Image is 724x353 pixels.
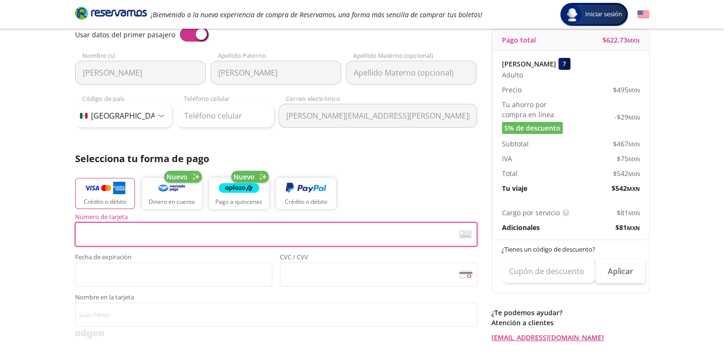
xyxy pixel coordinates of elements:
iframe: Iframe del código de seguridad de la tarjeta asegurada [284,265,473,284]
p: Pago total [502,35,536,45]
iframe: Iframe del número de tarjeta asegurada [79,225,473,243]
span: Nombre en la tarjeta [75,294,477,303]
small: MXN [627,37,640,44]
iframe: Iframe de la fecha de caducidad de la tarjeta asegurada [79,265,268,284]
i: Brand Logo [75,6,147,20]
span: $ 542 [612,183,640,193]
p: Pago a quincenas [215,198,262,206]
p: Total [502,168,518,178]
p: ¿Te podemos ayudar? [491,308,649,318]
span: Nuevo [234,172,255,182]
span: $ 75 [617,154,640,164]
small: MXN [628,87,640,94]
input: Correo electrónico [278,104,477,128]
span: $ 622.73 [602,35,640,45]
p: Atención a clientes [491,318,649,328]
iframe: Messagebird Livechat Widget [668,298,714,343]
p: Cargo por servicio [502,208,560,218]
input: Apellido Paterno [211,61,341,85]
button: Dinero en cuenta [142,178,202,209]
a: Brand Logo [75,6,147,23]
small: MXN [628,170,640,177]
input: Teléfono celular [177,104,274,128]
button: Aplicar [596,259,645,283]
small: MXN [627,185,640,192]
small: MXN [628,141,640,148]
div: 7 [558,58,570,70]
span: $ 495 [613,85,640,95]
span: $ 542 [613,168,640,178]
span: $ 81 [615,222,640,232]
span: CVC / CVV [280,254,477,263]
button: Crédito o débito [276,178,336,209]
span: $ 81 [617,208,640,218]
span: Usar datos del primer pasajero [75,30,175,39]
span: -$ 29 [614,112,640,122]
p: Selecciona tu forma de pago [75,152,477,166]
span: 5% de descuento [504,123,560,133]
button: Pago a quincenas [209,178,269,209]
input: Apellido Materno (opcional) [346,61,477,85]
span: Nuevo [167,172,188,182]
input: Cupón de descuento [501,259,596,283]
p: Tu viaje [502,183,527,193]
img: card [459,230,472,239]
button: English [637,9,649,21]
small: MXN [627,224,640,232]
p: IVA [502,154,512,164]
p: [PERSON_NAME] [502,59,556,69]
p: Subtotal [502,139,529,149]
span: Adulto [502,70,523,80]
small: MXN [628,114,640,121]
input: Nombre en la tarjeta [75,303,477,327]
em: ¡Bienvenido a la nueva experiencia de compra de Reservamos, una forma más sencilla de comprar tus... [151,10,482,19]
img: svg+xml;base64,PD94bWwgdmVyc2lvbj0iMS4wIiBlbmNvZGluZz0iVVRGLTgiPz4KPHN2ZyB3aWR0aD0iMzk2cHgiIGhlaW... [75,329,104,338]
p: ¿Tienes un código de descuento? [501,245,640,254]
input: Nombre (s) [75,61,206,85]
p: Dinero en cuenta [149,198,195,206]
p: Crédito o débito [285,198,327,206]
small: MXN [628,210,640,217]
a: [EMAIL_ADDRESS][DOMAIN_NAME] [491,332,649,342]
span: Iniciar sesión [581,10,626,19]
img: MX [80,113,88,119]
p: Crédito o débito [84,198,126,206]
span: Fecha de expiración [75,254,272,263]
span: Número de tarjeta [75,214,477,222]
button: Crédito o débito [75,178,135,209]
p: Tu ahorro por compra en línea [502,99,571,120]
p: Precio [502,85,522,95]
small: MXN [628,155,640,163]
p: Adicionales [502,222,540,232]
span: $ 467 [613,139,640,149]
